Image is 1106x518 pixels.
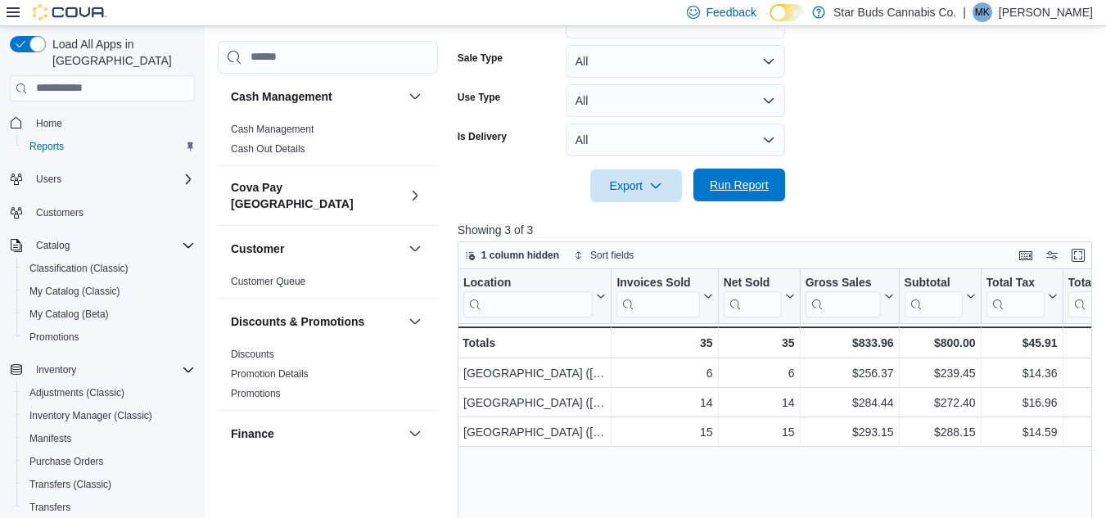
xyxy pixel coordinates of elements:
[567,245,640,265] button: Sort fields
[723,393,794,412] div: 14
[405,424,425,444] button: Finance
[600,169,672,202] span: Export
[723,333,794,353] div: 35
[616,422,712,442] div: 15
[23,282,127,301] a: My Catalog (Classic)
[405,87,425,106] button: Cash Management
[23,259,195,278] span: Classification (Classic)
[29,169,195,189] span: Users
[616,363,712,383] div: 6
[29,360,195,380] span: Inventory
[231,388,281,399] a: Promotions
[463,333,606,353] div: Totals
[1016,245,1036,265] button: Keyboard shortcuts
[231,313,402,330] button: Discounts & Promotions
[23,475,195,494] span: Transfers (Classic)
[23,259,135,278] a: Classification (Classic)
[3,111,201,135] button: Home
[693,169,785,201] button: Run Report
[16,135,201,158] button: Reports
[458,245,566,265] button: 1 column hidden
[23,406,159,426] a: Inventory Manager (Classic)
[23,327,86,347] a: Promotions
[904,363,975,383] div: $239.45
[29,285,120,298] span: My Catalog (Classic)
[481,249,559,262] span: 1 column hidden
[231,124,314,135] a: Cash Management
[723,275,781,291] div: Net Sold
[770,4,804,21] input: Dark Mode
[23,282,195,301] span: My Catalog (Classic)
[805,363,893,383] div: $256.37
[23,452,195,471] span: Purchase Orders
[23,327,195,347] span: Promotions
[904,275,975,317] button: Subtotal
[231,275,305,288] span: Customer Queue
[231,123,314,136] span: Cash Management
[231,142,305,155] span: Cash Out Details
[29,455,104,468] span: Purchase Orders
[231,88,332,105] h3: Cash Management
[16,381,201,404] button: Adjustments (Classic)
[36,173,61,186] span: Users
[590,169,682,202] button: Export
[723,275,781,317] div: Net Sold
[463,275,606,317] button: Location
[975,2,990,22] span: MK
[29,386,124,399] span: Adjustments (Classic)
[566,124,785,156] button: All
[33,4,106,20] img: Cova
[16,303,201,326] button: My Catalog (Beta)
[29,236,195,255] span: Catalog
[706,4,756,20] span: Feedback
[986,363,1057,383] div: $14.36
[458,222,1099,238] p: Showing 3 of 3
[986,275,1044,317] div: Total Tax
[833,2,956,22] p: Star Buds Cannabis Co.
[805,275,880,317] div: Gross Sales
[218,345,438,410] div: Discounts & Promotions
[23,137,195,156] span: Reports
[986,275,1057,317] button: Total Tax
[405,312,425,331] button: Discounts & Promotions
[29,409,152,422] span: Inventory Manager (Classic)
[3,358,201,381] button: Inventory
[16,427,201,450] button: Manifests
[29,331,79,344] span: Promotions
[23,383,131,403] a: Adjustments (Classic)
[231,313,364,330] h3: Discounts & Promotions
[904,275,962,317] div: Subtotal
[566,45,785,78] button: All
[231,179,402,212] h3: Cova Pay [GEOGRAPHIC_DATA]
[29,202,195,223] span: Customers
[23,429,195,448] span: Manifests
[723,422,794,442] div: 15
[29,113,195,133] span: Home
[616,275,699,317] div: Invoices Sold
[231,367,309,381] span: Promotion Details
[36,206,84,219] span: Customers
[23,475,118,494] a: Transfers (Classic)
[29,140,64,153] span: Reports
[16,280,201,303] button: My Catalog (Classic)
[36,363,76,376] span: Inventory
[904,393,975,412] div: $272.40
[23,498,195,517] span: Transfers
[904,422,975,442] div: $288.15
[231,426,274,442] h3: Finance
[616,333,712,353] div: 35
[231,276,305,287] a: Customer Queue
[3,234,201,257] button: Catalog
[805,422,893,442] div: $293.15
[218,457,438,502] div: Finance
[805,393,893,412] div: $284.44
[29,203,90,223] a: Customers
[29,262,129,275] span: Classification (Classic)
[23,304,115,324] a: My Catalog (Beta)
[986,275,1044,291] div: Total Tax
[458,91,500,104] label: Use Type
[231,349,274,360] a: Discounts
[3,168,201,191] button: Users
[999,2,1093,22] p: [PERSON_NAME]
[29,432,71,445] span: Manifests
